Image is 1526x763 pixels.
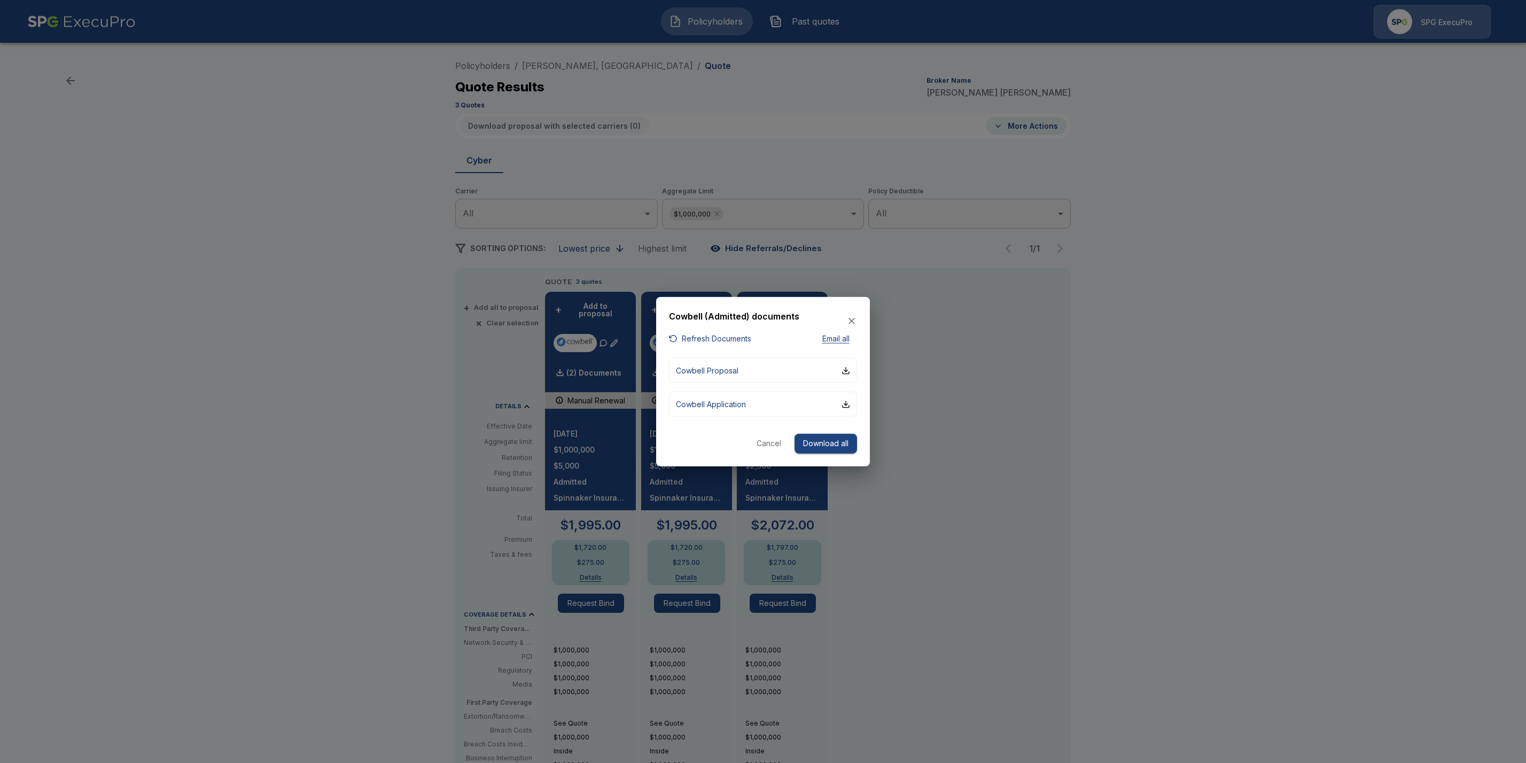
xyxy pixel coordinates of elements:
[676,399,746,410] p: Cowbell Application
[669,358,857,383] button: Cowbell Proposal
[669,332,751,345] button: Refresh Documents
[814,332,857,345] button: Email all
[676,365,738,376] p: Cowbell Proposal
[795,434,857,454] button: Download all
[752,434,786,454] button: Cancel
[669,392,857,417] button: Cowbell Application
[669,310,799,324] h6: Cowbell (Admitted) documents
